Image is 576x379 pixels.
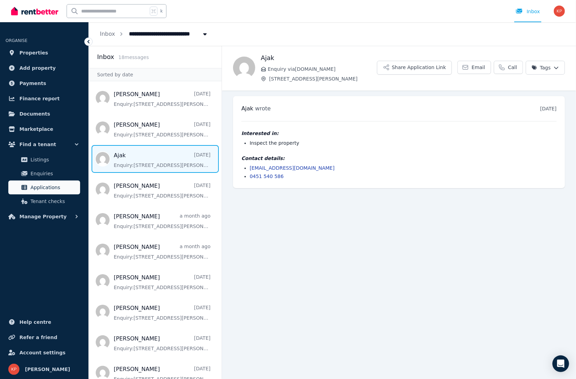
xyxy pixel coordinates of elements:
[6,76,83,90] a: Payments
[6,315,83,329] a: Help centre
[100,31,115,37] a: Inbox
[554,6,565,17] img: Khanh Pham
[6,92,83,106] a: Finance report
[114,243,210,260] a: [PERSON_NAME]a month agoEnquiry:[STREET_ADDRESS][PERSON_NAME].
[19,64,56,72] span: Add property
[19,110,50,118] span: Documents
[552,355,569,372] div: Open Intercom Messenger
[526,61,565,75] button: Tags
[19,348,66,357] span: Account settings
[31,183,77,192] span: Applications
[6,346,83,360] a: Account settings
[19,318,51,326] span: Help centre
[97,52,114,62] h2: Inbox
[250,140,557,146] li: Inspect the property
[114,121,210,138] a: [PERSON_NAME][DATE]Enquiry:[STREET_ADDRESS][PERSON_NAME].
[160,8,163,14] span: k
[8,167,80,180] a: Enquiries
[8,364,19,375] img: Khanh Pham
[31,169,77,178] span: Enquiries
[6,122,83,136] a: Marketplace
[516,8,540,15] div: Inbox
[19,333,57,342] span: Refer a friend
[19,212,67,221] span: Manage Property
[508,64,517,71] span: Call
[8,153,80,167] a: Listings
[494,61,523,74] a: Call
[250,165,335,171] a: [EMAIL_ADDRESS][DOMAIN_NAME]
[241,130,557,137] h4: Interested in:
[25,365,70,373] span: [PERSON_NAME]
[250,174,284,179] a: 0451 540 586
[8,194,80,208] a: Tenant checks
[89,68,222,81] div: Sorted by date
[532,64,551,71] span: Tags
[472,64,485,71] span: Email
[114,90,210,108] a: [PERSON_NAME][DATE]Enquiry:[STREET_ADDRESS][PERSON_NAME].
[19,49,48,57] span: Properties
[255,105,271,112] span: wrote
[233,57,255,79] img: Ajak
[269,75,377,82] span: [STREET_ADDRESS][PERSON_NAME]
[19,125,53,133] span: Marketplace
[457,61,491,74] a: Email
[6,330,83,344] a: Refer a friend
[6,137,83,151] button: Find a tenant
[6,46,83,60] a: Properties
[241,155,557,162] h4: Contact details:
[377,61,452,75] button: Share Application Link
[114,212,210,230] a: [PERSON_NAME]a month agoEnquiry:[STREET_ADDRESS][PERSON_NAME].
[114,182,210,199] a: [PERSON_NAME][DATE]Enquiry:[STREET_ADDRESS][PERSON_NAME].
[8,180,80,194] a: Applications
[6,61,83,75] a: Add property
[114,304,210,321] a: [PERSON_NAME][DATE]Enquiry:[STREET_ADDRESS][PERSON_NAME].
[114,335,210,352] a: [PERSON_NAME][DATE]Enquiry:[STREET_ADDRESS][PERSON_NAME].
[89,22,220,46] nav: Breadcrumb
[114,151,210,169] a: Ajak[DATE]Enquiry:[STREET_ADDRESS][PERSON_NAME].
[241,105,253,112] span: Ajak
[19,79,46,87] span: Payments
[19,94,60,103] span: Finance report
[31,197,77,205] span: Tenant checks
[540,106,557,111] time: [DATE]
[268,66,377,73] span: Enquiry via [DOMAIN_NAME]
[114,273,210,291] a: [PERSON_NAME][DATE]Enquiry:[STREET_ADDRESS][PERSON_NAME].
[6,107,83,121] a: Documents
[261,53,377,63] h1: Ajak
[31,155,77,164] span: Listings
[118,54,149,60] span: 18 message s
[6,210,83,224] button: Manage Property
[6,38,27,43] span: ORGANISE
[19,140,56,149] span: Find a tenant
[11,6,58,16] img: RentBetter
